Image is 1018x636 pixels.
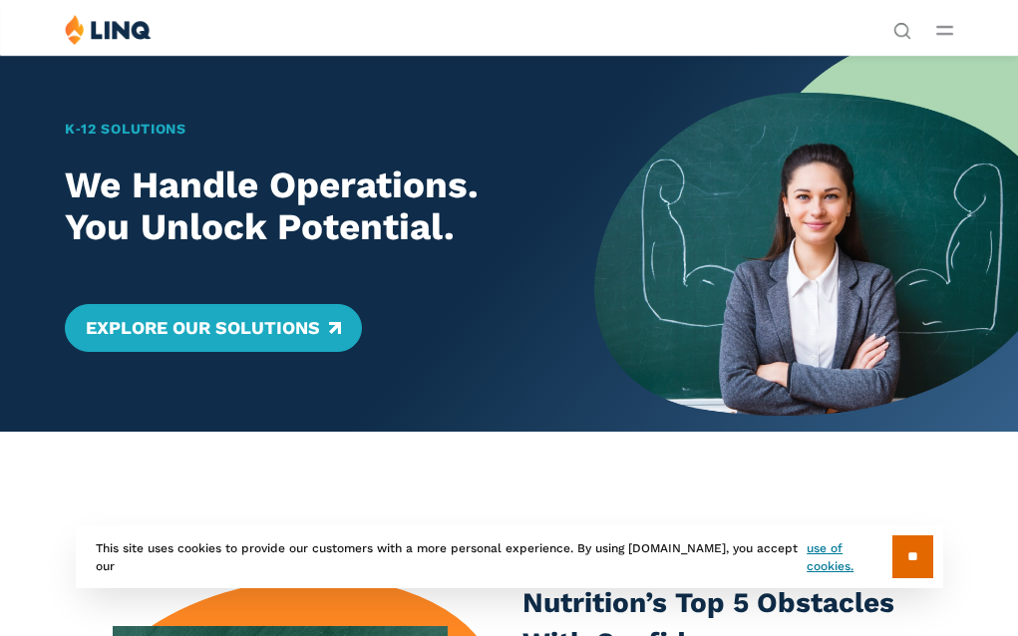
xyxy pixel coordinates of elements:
[936,19,953,41] button: Open Main Menu
[65,164,552,249] h2: We Handle Operations. You Unlock Potential.
[893,20,911,38] button: Open Search Bar
[893,14,911,38] nav: Utility Navigation
[594,55,1018,432] img: Home Banner
[65,304,361,352] a: Explore Our Solutions
[65,14,152,45] img: LINQ | K‑12 Software
[807,539,891,575] a: use of cookies.
[76,525,943,588] div: This site uses cookies to provide our customers with a more personal experience. By using [DOMAIN...
[65,119,552,140] h1: K‑12 Solutions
